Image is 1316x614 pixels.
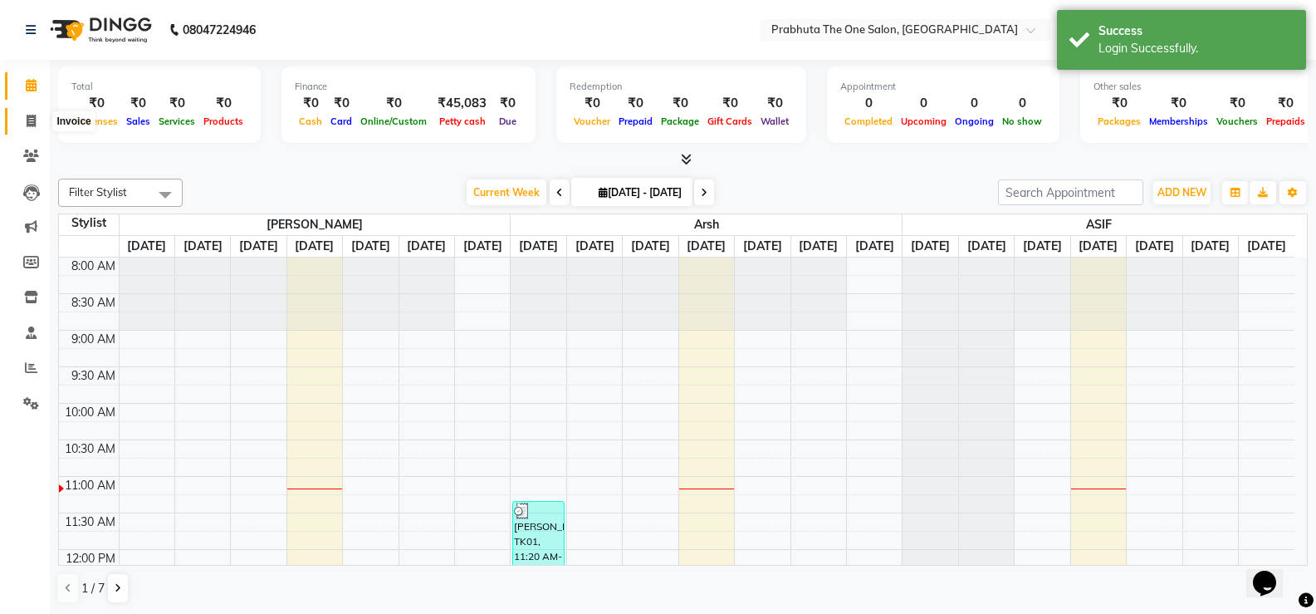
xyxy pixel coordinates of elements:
[68,258,119,275] div: 8:00 AM
[908,236,953,257] a: September 1, 2025
[495,115,521,127] span: Due
[1145,94,1212,113] div: ₹0
[124,236,169,257] a: September 1, 2025
[295,115,326,127] span: Cash
[1132,236,1177,257] a: September 5, 2025
[756,94,793,113] div: ₹0
[513,502,564,572] div: [PERSON_NAME], TK01, 11:20 AM-12:20 PM, Haircut,[PERSON_NAME]
[81,580,105,597] span: 1 / 7
[295,94,326,113] div: ₹0
[52,111,95,131] div: Invoice
[840,80,1046,94] div: Appointment
[404,236,449,257] a: September 6, 2025
[1093,115,1145,127] span: Packages
[61,513,119,531] div: 11:30 AM
[154,94,199,113] div: ₹0
[683,236,729,257] a: September 4, 2025
[756,115,793,127] span: Wallet
[71,80,247,94] div: Total
[467,179,546,205] span: Current Week
[183,7,256,53] b: 08047224946
[998,115,1046,127] span: No show
[1187,236,1233,257] a: September 6, 2025
[61,404,119,421] div: 10:00 AM
[1098,40,1294,57] div: Login Successfully.
[614,115,657,127] span: Prepaid
[840,115,897,127] span: Completed
[71,94,122,113] div: ₹0
[1153,181,1211,204] button: ADD NEW
[795,236,841,257] a: September 6, 2025
[180,236,226,257] a: September 2, 2025
[951,115,998,127] span: Ongoing
[326,115,356,127] span: Card
[572,236,618,257] a: September 2, 2025
[570,80,793,94] div: Redemption
[951,94,998,113] div: 0
[511,214,902,235] span: Arsh
[1145,115,1212,127] span: Memberships
[740,236,785,257] a: September 5, 2025
[42,7,156,53] img: logo
[1244,236,1289,257] a: September 7, 2025
[348,236,394,257] a: September 5, 2025
[594,186,686,199] span: [DATE] - [DATE]
[68,367,119,385] div: 9:30 AM
[59,214,119,232] div: Stylist
[493,94,522,113] div: ₹0
[68,294,119,312] div: 8:30 AM
[326,94,356,113] div: ₹0
[199,115,247,127] span: Products
[1212,94,1262,113] div: ₹0
[998,179,1143,205] input: Search Appointment
[703,94,756,113] div: ₹0
[120,214,511,235] span: [PERSON_NAME]
[356,94,431,113] div: ₹0
[295,80,522,94] div: Finance
[840,94,897,113] div: 0
[1075,236,1121,257] a: September 4, 2025
[614,94,657,113] div: ₹0
[897,115,951,127] span: Upcoming
[69,185,127,199] span: Filter Stylist
[68,331,119,348] div: 9:00 AM
[964,236,1010,257] a: September 2, 2025
[154,115,199,127] span: Services
[1020,236,1065,257] a: September 3, 2025
[435,115,490,127] span: Petty cash
[657,94,703,113] div: ₹0
[703,115,756,127] span: Gift Cards
[998,94,1046,113] div: 0
[852,236,898,257] a: September 7, 2025
[657,115,703,127] span: Package
[903,214,1294,235] span: ASIF
[62,550,119,567] div: 12:00 PM
[1262,115,1309,127] span: Prepaids
[1157,186,1206,199] span: ADD NEW
[122,94,154,113] div: ₹0
[1212,115,1262,127] span: Vouchers
[460,236,506,257] a: September 7, 2025
[61,477,119,494] div: 11:00 AM
[516,236,561,257] a: September 1, 2025
[236,236,281,257] a: September 3, 2025
[122,115,154,127] span: Sales
[61,440,119,458] div: 10:30 AM
[1246,548,1299,597] iframe: chat widget
[897,94,951,113] div: 0
[1093,94,1145,113] div: ₹0
[1098,22,1294,40] div: Success
[1262,94,1309,113] div: ₹0
[199,94,247,113] div: ₹0
[570,94,614,113] div: ₹0
[356,115,431,127] span: Online/Custom
[570,115,614,127] span: Voucher
[431,94,493,113] div: ₹45,083
[291,236,337,257] a: September 4, 2025
[628,236,673,257] a: September 3, 2025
